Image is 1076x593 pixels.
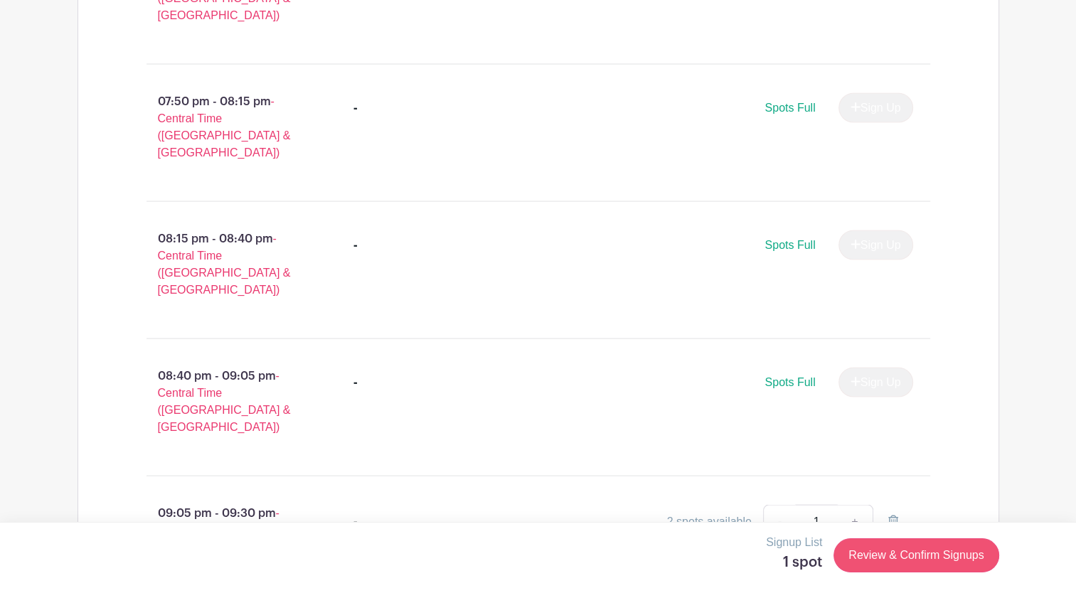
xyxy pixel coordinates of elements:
span: - Central Time ([GEOGRAPHIC_DATA] & [GEOGRAPHIC_DATA]) [158,233,291,296]
p: 09:05 pm - 09:30 pm [124,499,331,579]
span: - Central Time ([GEOGRAPHIC_DATA] & [GEOGRAPHIC_DATA]) [158,370,291,433]
h5: 1 spot [766,554,822,571]
a: - [763,505,796,539]
div: - [353,374,358,391]
div: - [353,100,358,117]
a: Review & Confirm Signups [833,538,998,572]
p: 07:50 pm - 08:15 pm [124,87,331,167]
div: - [353,513,358,530]
p: 08:15 pm - 08:40 pm [124,225,331,304]
span: Spots Full [765,376,815,388]
a: + [837,505,873,539]
p: 08:40 pm - 09:05 pm [124,362,331,442]
div: - [353,237,358,254]
span: Spots Full [765,239,815,251]
span: - Central Time ([GEOGRAPHIC_DATA] & [GEOGRAPHIC_DATA]) [158,95,291,159]
div: 2 spots available [667,513,752,530]
p: Signup List [766,534,822,551]
span: Spots Full [765,102,815,114]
